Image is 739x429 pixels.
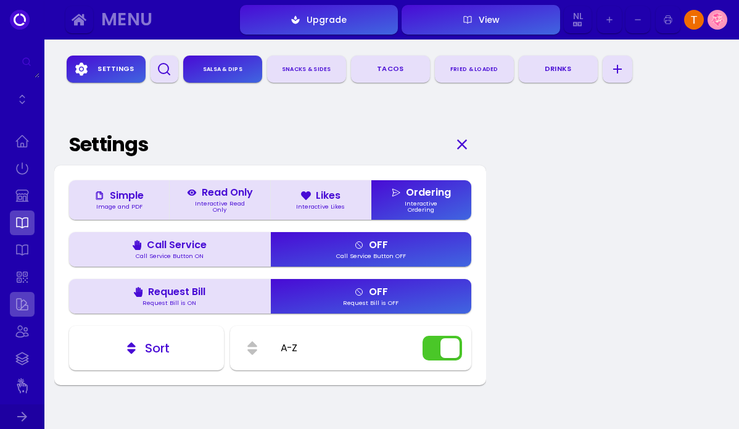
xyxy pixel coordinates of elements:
button: Menu [96,6,236,34]
div: Request Bill is OFF [338,300,403,306]
div: Interactive Read Only [184,201,255,212]
button: OFFCall Service Button OFF [270,232,472,267]
div: Likes [301,191,341,201]
div: Settings [91,60,141,78]
button: Settings [67,56,146,83]
button: Fried & Loaded [435,56,514,83]
div: Salsa & Dips [188,60,257,78]
div: Upgrade [300,15,347,24]
div: A-Z [281,341,297,356]
button: Read OnlyInteractive Read Only [169,180,270,220]
div: View [473,15,500,24]
div: Interactive Likes [291,204,350,210]
div: Sort [139,342,170,354]
button: OFFRequest Bill is OFF [270,279,472,314]
button: Salsa & Dips [183,56,262,83]
img: Image [684,10,704,30]
div: Snacks & Sides [272,60,341,78]
div: OFF [354,240,388,250]
div: Request Bill is ON [138,300,201,306]
button: SimpleImage and PDF [69,180,169,220]
div: Simple [95,191,144,201]
button: Drinks [519,56,598,83]
button: Tacos [351,56,430,83]
button: Sort [69,326,224,370]
div: Interactive Ordering [386,201,456,212]
div: OFF [354,287,388,297]
div: Read Only [187,188,253,198]
button: Snacks & Sides [267,56,346,83]
div: Call Service [132,240,207,250]
div: Menu [101,12,224,27]
div: Tacos [356,60,425,78]
button: OrderingInteractive Ordering [371,180,471,220]
button: Call ServiceCall Service Button ON [69,232,270,267]
div: Request Bill [133,287,205,297]
div: Call Service Button ON [131,253,208,259]
img: Image [708,10,727,30]
div: Ordering [391,188,451,198]
button: Request BillRequest Bill is ON [69,279,270,314]
div: Call Service Button OFF [331,253,411,259]
button: View [402,5,560,35]
div: Drinks [524,60,593,78]
button: Upgrade [240,5,398,35]
button: LikesInteractive Likes [270,180,371,220]
div: Fried & Loaded [440,60,509,78]
div: Image and PDF [91,204,147,210]
div: Settings [69,133,447,156]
